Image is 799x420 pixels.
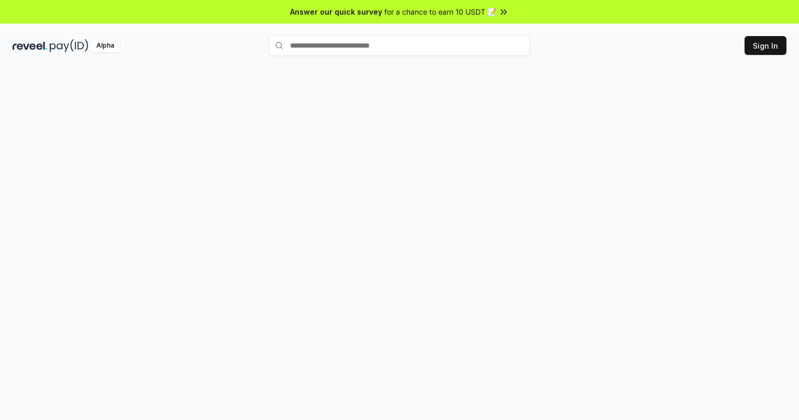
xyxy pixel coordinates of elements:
img: pay_id [50,39,88,52]
span: for a chance to earn 10 USDT 📝 [384,6,496,17]
span: Answer our quick survey [290,6,382,17]
div: Alpha [91,39,120,52]
button: Sign In [745,36,786,55]
img: reveel_dark [13,39,48,52]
